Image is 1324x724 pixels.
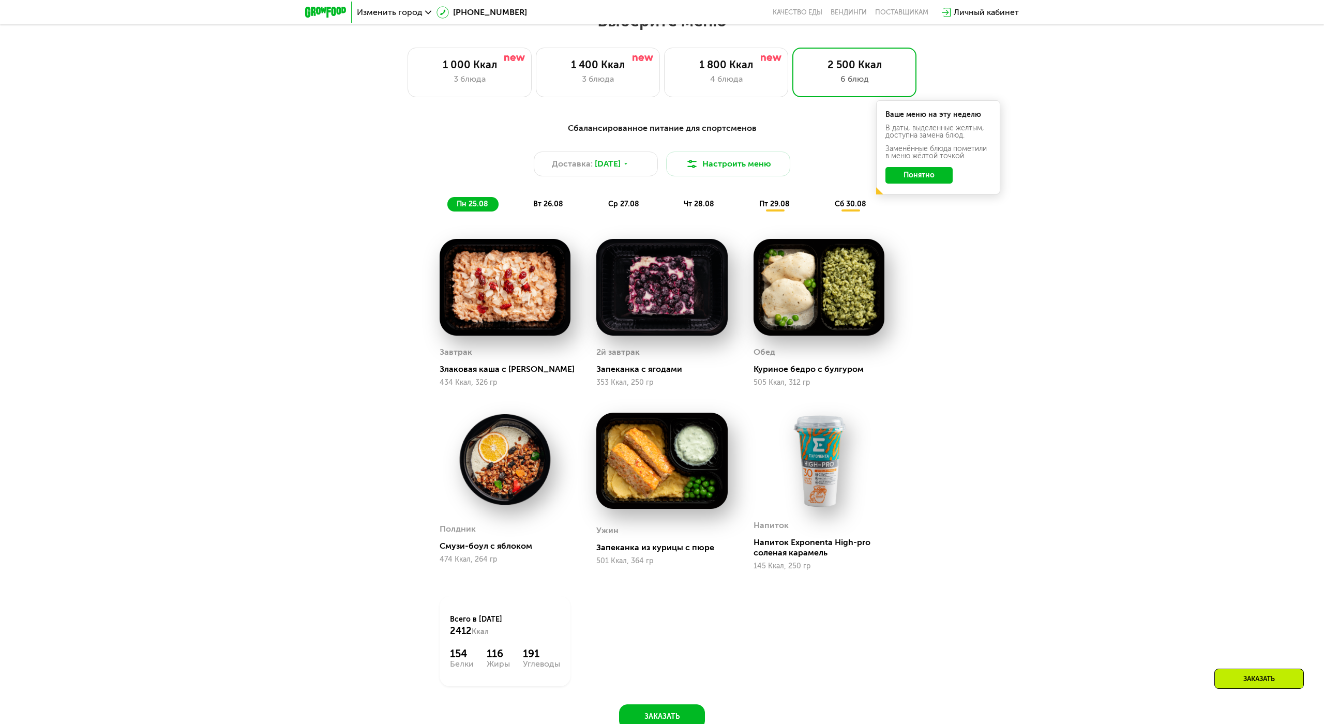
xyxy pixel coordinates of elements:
[357,8,423,17] span: Изменить город
[596,557,727,565] div: 501 Ккал, 364 гр
[754,562,884,570] div: 145 Ккал, 250 гр
[885,145,991,160] div: Заменённые блюда пометили в меню жёлтой точкой.
[675,73,777,85] div: 4 блюда
[885,167,953,184] button: Понятно
[803,58,906,71] div: 2 500 Ккал
[608,200,639,208] span: ср 27.08
[457,200,488,208] span: пн 25.08
[533,200,563,208] span: вт 26.08
[759,200,790,208] span: пт 29.08
[754,518,789,533] div: Напиток
[523,647,560,660] div: 191
[440,555,570,564] div: 474 Ккал, 264 гр
[754,379,884,387] div: 505 Ккал, 312 гр
[523,660,560,668] div: Углеводы
[418,58,521,71] div: 1 000 Ккал
[596,542,735,553] div: Запеканка из курицы с пюре
[440,364,579,374] div: Злаковая каша с [PERSON_NAME]
[552,158,593,170] span: Доставка:
[547,58,649,71] div: 1 400 Ккал
[596,523,619,538] div: Ужин
[596,344,640,360] div: 2й завтрак
[450,660,474,668] div: Белки
[754,344,775,360] div: Обед
[596,364,735,374] div: Запеканка с ягодами
[450,614,560,637] div: Всего в [DATE]
[773,8,822,17] a: Качество еды
[954,6,1019,19] div: Личный кабинет
[356,122,968,135] div: Сбалансированное питание для спортсменов
[684,200,714,208] span: чт 28.08
[547,73,649,85] div: 3 блюда
[440,379,570,387] div: 434 Ккал, 326 гр
[1214,669,1304,689] div: Заказать
[450,647,474,660] div: 154
[472,627,489,636] span: Ккал
[487,647,510,660] div: 116
[596,379,727,387] div: 353 Ккал, 250 гр
[835,200,866,208] span: сб 30.08
[595,158,621,170] span: [DATE]
[675,58,777,71] div: 1 800 Ккал
[885,125,991,139] div: В даты, выделенные желтым, доступна замена блюд.
[666,152,790,176] button: Настроить меню
[418,73,521,85] div: 3 блюда
[437,6,527,19] a: [PHONE_NUMBER]
[487,660,510,668] div: Жиры
[875,8,928,17] div: поставщикам
[440,521,476,537] div: Полдник
[450,625,472,637] span: 2412
[754,537,893,558] div: Напиток Exponenta High-pro соленая карамель
[831,8,867,17] a: Вендинги
[803,73,906,85] div: 6 блюд
[885,111,991,118] div: Ваше меню на эту неделю
[440,344,472,360] div: Завтрак
[754,364,893,374] div: Куриное бедро с булгуром
[440,541,579,551] div: Смузи-боул с яблоком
